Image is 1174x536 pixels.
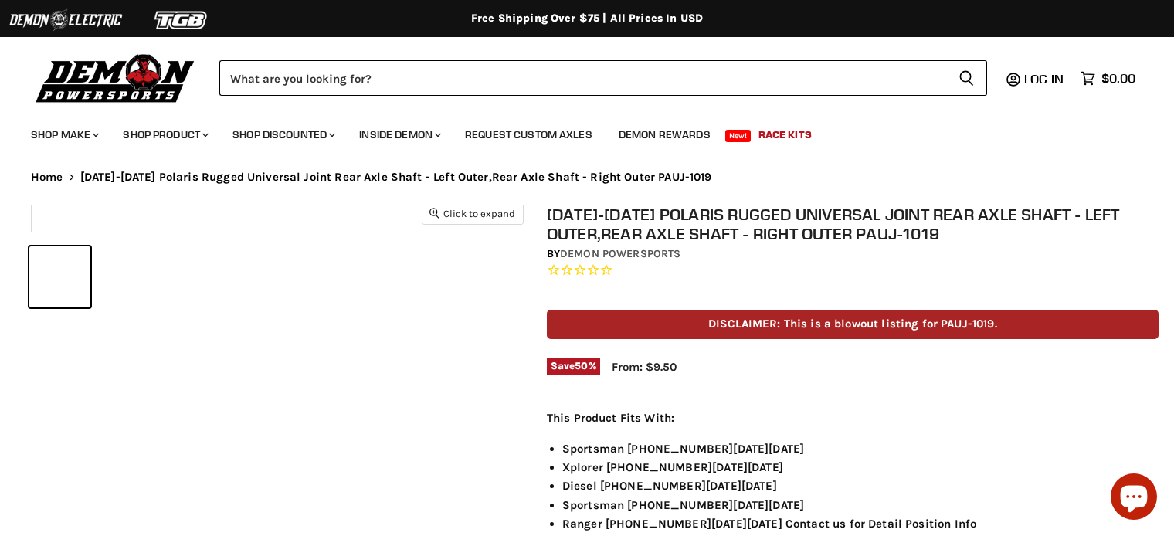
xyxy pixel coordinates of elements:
span: From: $9.50 [612,360,677,374]
a: Log in [1017,72,1073,86]
button: Search [946,60,987,96]
li: Ranger [PHONE_NUMBER][DATE][DATE] Contact us for Detail Position Info [562,514,1159,533]
li: Xplorer [PHONE_NUMBER][DATE][DATE] [562,458,1159,477]
li: Sportsman [PHONE_NUMBER][DATE][DATE] [562,496,1159,514]
img: Demon Electric Logo 2 [8,5,124,35]
div: by [547,246,1159,263]
span: 50 [575,360,588,371]
a: Demon Rewards [607,119,722,151]
span: $0.00 [1101,71,1135,86]
input: Search [219,60,946,96]
a: Demon Powersports [560,247,680,260]
span: New! [725,130,752,142]
p: This Product Fits With: [547,409,1159,427]
h1: [DATE]-[DATE] Polaris Rugged Universal Joint Rear Axle Shaft - Left Outer,Rear Axle Shaft - Right... [547,205,1159,243]
span: Rated 0.0 out of 5 stars 0 reviews [547,263,1159,279]
span: Save % [547,358,600,375]
a: Request Custom Axles [453,119,604,151]
li: Diesel [PHONE_NUMBER][DATE][DATE] [562,477,1159,495]
li: Sportsman [PHONE_NUMBER][DATE][DATE] [562,439,1159,458]
form: Product [219,60,987,96]
inbox-online-store-chat: Shopify online store chat [1106,473,1162,524]
span: Log in [1024,71,1064,87]
a: Race Kits [747,119,823,151]
img: TGB Logo 2 [124,5,239,35]
a: Shop Discounted [221,119,344,151]
a: Shop Product [111,119,218,151]
button: Click to expand [422,203,523,224]
ul: Main menu [19,113,1132,151]
p: DISCLAIMER: This is a blowout listing for PAUJ-1019. [547,310,1159,338]
a: $0.00 [1073,67,1143,90]
button: 1996-2004 Polaris Rugged Universal Joint Rear Axle Shaft - Left Outer,Rear Axle Shaft - Right Out... [29,246,90,307]
span: Click to expand [429,208,515,219]
a: Shop Make [19,119,108,151]
a: Inside Demon [348,119,450,151]
img: Demon Powersports [31,50,200,105]
span: [DATE]-[DATE] Polaris Rugged Universal Joint Rear Axle Shaft - Left Outer,Rear Axle Shaft - Right... [80,171,712,184]
a: Home [31,171,63,184]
